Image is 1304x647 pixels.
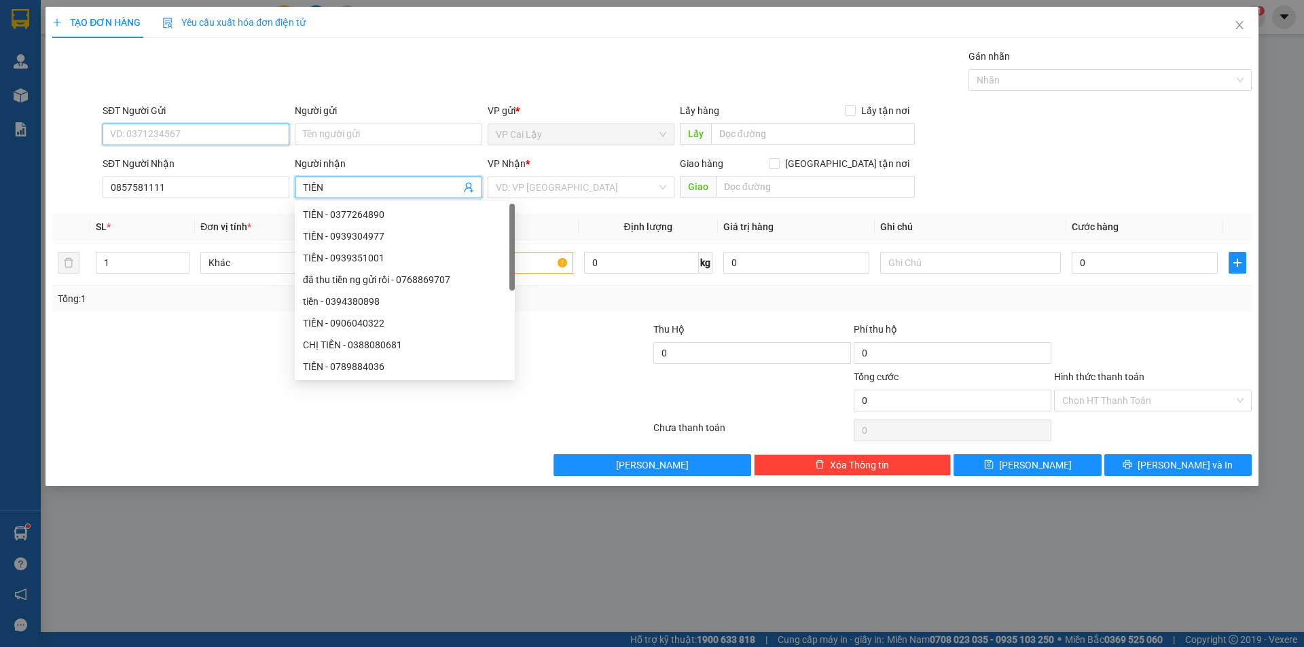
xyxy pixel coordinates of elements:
span: SL [96,221,107,232]
div: TIỀN - 0939304977 [295,225,515,247]
div: VP gửi [488,103,674,118]
span: [PERSON_NAME] [616,458,689,473]
div: TIỀN - 0789884036 [295,356,515,377]
img: icon [162,18,173,29]
div: tiền - 0394380898 [295,291,515,312]
div: TIỀN - 0939304977 [303,229,507,244]
span: close [1234,20,1245,31]
button: save[PERSON_NAME] [954,454,1101,476]
span: Rồi : [10,89,33,103]
button: delete [58,252,79,274]
div: SĐT Người Gửi [103,103,289,118]
span: delete [815,460,825,470]
span: Giao [680,176,716,198]
button: plus [1229,252,1246,274]
button: deleteXóa Thông tin [754,454,952,476]
div: TIỀN - 0377264890 [295,204,515,225]
input: Ghi Chú [880,252,1061,274]
div: TIỀN - 0377264890 [303,207,507,222]
span: plus [52,18,62,27]
button: printer[PERSON_NAME] và In [1104,454,1252,476]
span: Thu Hộ [653,324,685,335]
label: Hình thức thanh toán [1054,371,1144,382]
span: Tổng cước [854,371,899,382]
div: TIỀN - 0939351001 [295,247,515,269]
th: Ghi chú [875,214,1066,240]
div: Người gửi [295,103,482,118]
div: đã thu tiền ng gửi rồi - 0768869707 [295,269,515,291]
span: Xóa Thông tin [830,458,889,473]
div: TIỀN - 0906040322 [295,312,515,334]
span: Đơn vị tính [200,221,251,232]
div: TIỀN - 0789884036 [303,359,507,374]
input: 0 [723,252,869,274]
span: Lấy [680,123,711,145]
span: kg [699,252,712,274]
input: Dọc đường [711,123,915,145]
div: Phí thu hộ [854,322,1051,342]
span: [GEOGRAPHIC_DATA] tận nơi [780,156,915,171]
div: SĐT Người Nhận [103,156,289,171]
span: Giao hàng [680,158,723,169]
span: save [984,460,994,470]
span: user-add [463,182,474,193]
button: [PERSON_NAME] [554,454,751,476]
div: TIỀN - 0906040322 [303,316,507,331]
div: tiền - 0394380898 [303,294,507,309]
div: VP [GEOGRAPHIC_DATA] [130,12,268,44]
input: Dọc đường [716,176,915,198]
span: [PERSON_NAME] và In [1138,458,1233,473]
span: printer [1123,460,1132,470]
div: Tổng: 1 [58,291,503,306]
div: TIỀN - 0939351001 [303,251,507,265]
span: Giá trị hàng [723,221,774,232]
div: CHỊ TIỀN - 0388080681 [295,334,515,356]
div: 20.000 [10,88,122,104]
div: 0916493088 [12,44,120,63]
div: VP Cai Lậy [12,12,120,28]
span: Khác [209,253,373,273]
div: Chưa thanh toán [652,420,852,444]
div: 0968718757 [130,60,268,79]
span: VP Cai Lậy [496,124,666,145]
span: Định lượng [624,221,672,232]
div: CHỊ TIỀN - 0388080681 [303,337,507,352]
div: Người nhận [295,156,482,171]
span: [PERSON_NAME] [999,458,1072,473]
span: VP Nhận [488,158,526,169]
span: plus [1229,257,1246,268]
button: Close [1220,7,1258,45]
span: Gửi: [12,13,33,27]
span: Yêu cầu xuất hóa đơn điện tử [162,17,306,28]
div: KIỀU [130,44,268,60]
label: Gán nhãn [968,51,1010,62]
span: Lấy tận nơi [856,103,915,118]
div: [PERSON_NAME] [12,28,120,44]
div: đã thu tiền ng gửi rồi - 0768869707 [303,272,507,287]
span: Nhận: [130,13,162,27]
span: Cước hàng [1072,221,1119,232]
span: Lấy hàng [680,105,719,116]
span: TẠO ĐƠN HÀNG [52,17,141,28]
